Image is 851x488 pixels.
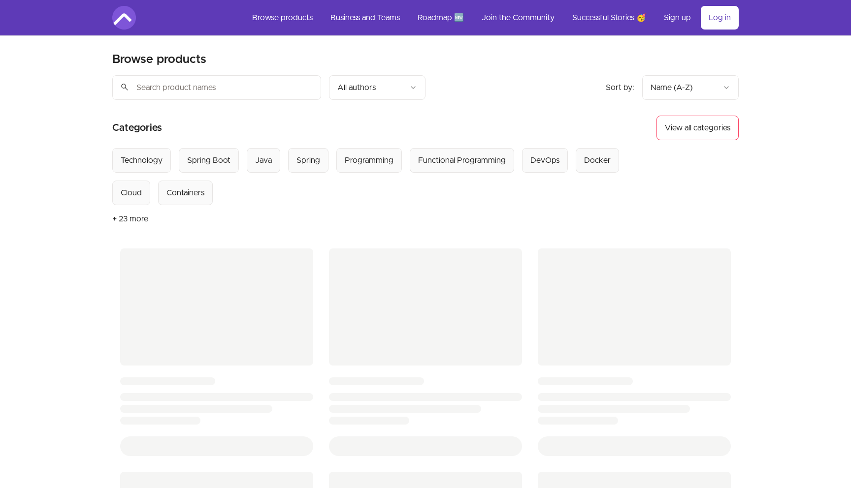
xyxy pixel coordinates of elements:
[296,154,320,166] div: Spring
[530,154,559,166] div: DevOps
[112,205,148,233] button: + 23 more
[112,6,136,30] img: Amigoscode logo
[410,6,472,30] a: Roadmap 🆕
[329,75,425,100] button: Filter by author
[642,75,739,100] button: Product sort options
[345,154,393,166] div: Programming
[323,6,408,30] a: Business and Teams
[121,154,163,166] div: Technology
[166,187,204,199] div: Containers
[112,116,162,140] h2: Categories
[656,6,699,30] a: Sign up
[121,187,142,199] div: Cloud
[584,154,611,166] div: Docker
[244,6,739,30] nav: Main
[701,6,739,30] a: Log in
[474,6,562,30] a: Join the Community
[656,116,739,140] button: View all categories
[112,52,206,67] h1: Browse products
[606,84,634,91] span: Sort by:
[418,154,506,166] div: Functional Programming
[564,6,654,30] a: Successful Stories 🥳
[244,6,321,30] a: Browse products
[112,75,321,100] input: Search product names
[255,154,272,166] div: Java
[120,80,129,94] span: search
[187,154,230,166] div: Spring Boot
